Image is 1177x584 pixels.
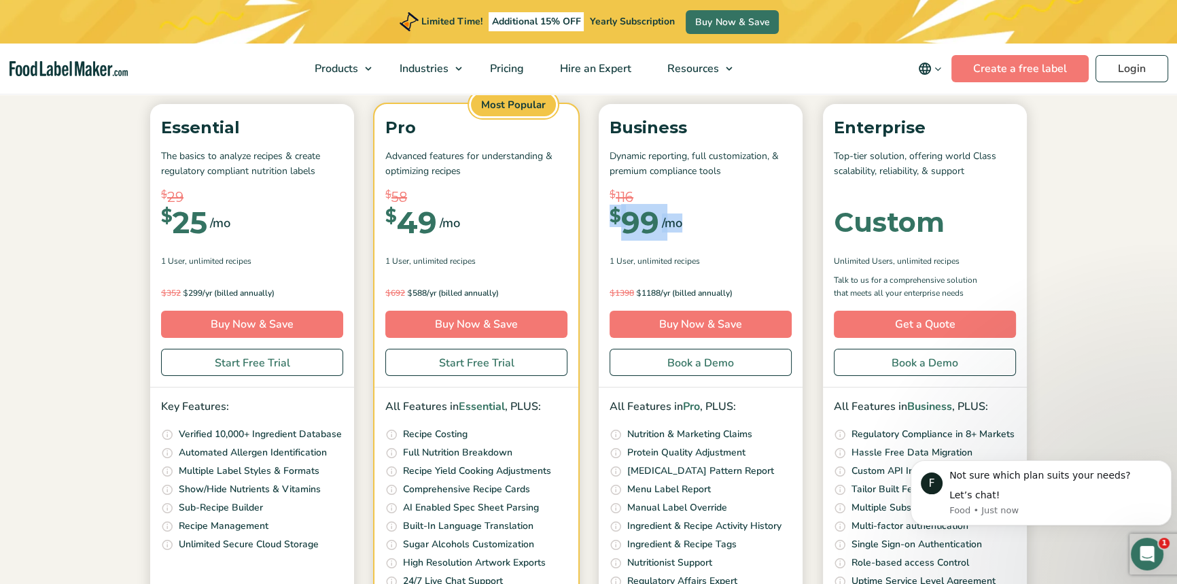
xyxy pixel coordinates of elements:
span: $ [636,288,642,298]
del: 1398 [610,288,634,298]
p: All Features in , PLUS: [610,398,792,416]
p: Role-based access Control [851,555,969,570]
span: $ [385,207,397,225]
p: All Features in , PLUS: [385,398,567,416]
span: Additional 15% OFF [489,12,584,31]
span: $ [161,187,167,203]
p: Tailor Built Features & Reports [851,482,987,497]
p: Key Features: [161,398,343,416]
span: 1 User [385,255,409,267]
p: Talk to us for a comprehensive solution that meets all your enterprise needs [834,274,990,300]
p: Manual Label Override [627,500,727,515]
span: 1 User [610,255,633,267]
p: Unlimited Secure Cloud Storage [179,537,319,552]
span: 116 [616,187,633,207]
span: $ [610,187,616,203]
p: Hassle Free Data Migration [851,445,972,460]
span: /mo [662,213,682,233]
span: /mo [210,213,230,233]
p: Regulatory Compliance in 8+ Markets [851,427,1015,442]
p: 299/yr (billed annually) [161,286,343,300]
p: Dynamic reporting, full customization, & premium compliance tools [610,149,792,179]
a: Buy Now & Save [385,311,567,338]
span: Pro [683,399,700,414]
p: Multiple Label Styles & Formats [179,464,319,479]
p: Menu Label Report [627,482,711,497]
del: 692 [385,288,405,298]
span: Business [907,399,952,414]
span: $ [407,288,412,298]
span: Yearly Subscription [590,15,675,28]
span: $ [610,207,621,225]
p: Sugar Alcohols Customization [403,537,534,552]
span: Products [311,61,359,76]
span: 29 [167,187,183,207]
p: Business [610,115,792,141]
p: The basics to analyze recipes & create regulatory compliant nutrition labels [161,149,343,179]
a: Hire an Expert [542,44,646,94]
iframe: Intercom notifications message [905,440,1177,547]
span: $ [385,187,391,203]
del: 352 [161,288,181,298]
span: , Unlimited Recipes [409,255,476,267]
p: Pro [385,115,567,141]
span: , Unlimited Recipes [633,255,700,267]
p: Verified 10,000+ Ingredient Database [179,427,342,442]
iframe: Intercom live chat [1131,538,1163,570]
p: Built-In Language Translation [403,519,533,534]
span: 1 User [161,255,185,267]
a: Login [1095,55,1168,82]
a: Create a free label [951,55,1089,82]
span: Resources [663,61,720,76]
span: Hire an Expert [556,61,633,76]
p: Enterprise [834,115,1016,141]
a: Start Free Trial [385,349,567,376]
p: Multiple Subsidaries [851,500,940,515]
span: Industries [396,61,450,76]
span: $ [610,288,615,298]
div: 49 [385,207,437,237]
p: Ingredient & Recipe Activity History [627,519,781,534]
a: Buy Now & Save [686,10,779,34]
p: Comprehensive Recipe Cards [403,482,530,497]
span: 1 [1159,538,1170,549]
p: AI Enabled Spec Sheet Parsing [403,500,539,515]
a: Book a Demo [610,349,792,376]
a: Book a Demo [834,349,1016,376]
div: 99 [610,207,659,237]
span: /mo [440,213,460,233]
p: All Features in , PLUS: [834,398,1016,416]
p: Show/Hide Nutrients & Vitamins [179,482,321,497]
p: Full Nutrition Breakdown [403,445,512,460]
a: Buy Now & Save [610,311,792,338]
a: Start Free Trial [161,349,343,376]
p: Nutritionist Support [627,555,712,570]
span: 58 [391,187,407,207]
p: Ingredient & Recipe Tags [627,537,737,552]
p: Recipe Management [179,519,268,534]
span: Pricing [486,61,525,76]
span: Unlimited Users [834,255,893,267]
p: 1188/yr (billed annually) [610,286,792,300]
p: Essential [161,115,343,141]
p: Single Sign-on Authentication [851,537,982,552]
div: 25 [161,207,207,237]
p: Custom API Integration [851,464,953,479]
a: Products [297,44,379,94]
a: Pricing [472,44,539,94]
p: Advanced features for understanding & optimizing recipes [385,149,567,179]
p: Nutrition & Marketing Claims [627,427,752,442]
a: Resources [650,44,739,94]
p: Sub-Recipe Builder [179,500,263,515]
span: $ [161,207,173,225]
span: , Unlimited Recipes [185,255,251,267]
div: Custom [834,209,945,236]
p: [MEDICAL_DATA] Pattern Report [627,464,774,479]
span: Limited Time! [421,15,482,28]
span: $ [183,288,188,298]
